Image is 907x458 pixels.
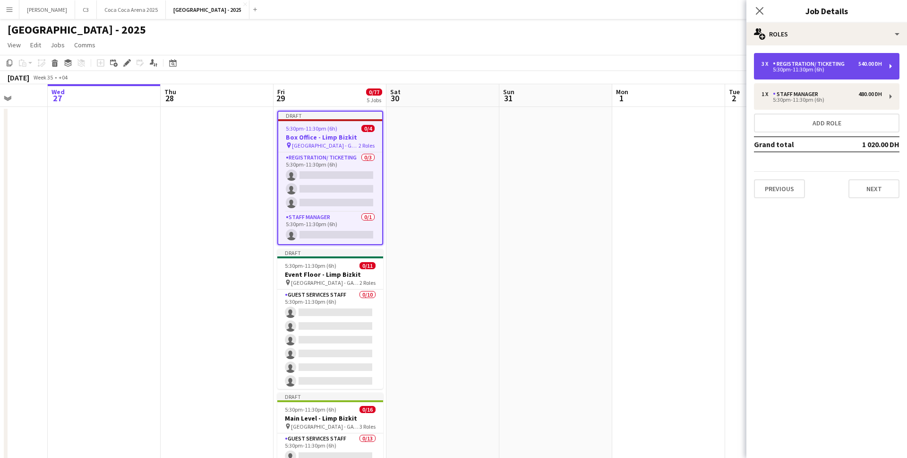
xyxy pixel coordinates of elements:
[754,179,805,198] button: Previous
[74,41,95,49] span: Comms
[285,406,336,413] span: 5:30pm-11:30pm (6h)
[359,142,375,149] span: 2 Roles
[773,91,822,97] div: Staff Manager
[26,39,45,51] a: Edit
[51,41,65,49] span: Jobs
[390,88,401,96] span: Sat
[278,152,382,212] app-card-role: Registration/ Ticketing0/35:30pm-11:30pm (6h)
[361,125,375,132] span: 0/4
[762,61,773,67] div: 3 x
[359,423,376,430] span: 3 Roles
[616,88,628,96] span: Mon
[166,0,249,19] button: [GEOGRAPHIC_DATA] - 2025
[729,88,740,96] span: Tue
[277,414,383,423] h3: Main Level - Limp Bizkit
[359,406,376,413] span: 0/16
[277,270,383,279] h3: Event Floor - Limp Bizkit
[47,39,68,51] a: Jobs
[31,74,55,81] span: Week 35
[754,137,840,152] td: Grand total
[51,88,65,96] span: Wed
[858,91,882,97] div: 480.00 DH
[4,39,25,51] a: View
[75,0,97,19] button: C3
[277,88,285,96] span: Fri
[848,179,899,198] button: Next
[291,423,359,430] span: [GEOGRAPHIC_DATA] - GATE 7
[286,125,337,132] span: 5:30pm-11:30pm (6h)
[277,249,383,389] app-job-card: Draft5:30pm-11:30pm (6h)0/11Event Floor - Limp Bizkit [GEOGRAPHIC_DATA] - GATE 72 RolesGuest Serv...
[163,93,176,104] span: 28
[276,93,285,104] span: 29
[277,290,383,445] app-card-role: Guest Services Staff0/105:30pm-11:30pm (6h)
[359,262,376,269] span: 0/11
[291,279,359,286] span: [GEOGRAPHIC_DATA] - GATE 7
[8,73,29,82] div: [DATE]
[502,93,514,104] span: 31
[277,249,383,256] div: Draft
[762,97,882,102] div: 5:30pm-11:30pm (6h)
[615,93,628,104] span: 1
[277,393,383,400] div: Draft
[278,212,382,244] app-card-role: Staff Manager0/15:30pm-11:30pm (6h)
[503,88,514,96] span: Sun
[746,23,907,45] div: Roles
[278,112,382,119] div: Draft
[19,0,75,19] button: [PERSON_NAME]
[164,88,176,96] span: Thu
[754,114,899,132] button: Add role
[50,93,65,104] span: 27
[367,97,382,104] div: 5 Jobs
[366,88,382,96] span: 0/77
[59,74,68,81] div: +04
[285,262,336,269] span: 5:30pm-11:30pm (6h)
[840,137,899,152] td: 1 020.00 DH
[762,91,773,97] div: 1 x
[8,23,146,37] h1: [GEOGRAPHIC_DATA] - 2025
[30,41,41,49] span: Edit
[278,133,382,141] h3: Box Office - Limp Bizkit
[389,93,401,104] span: 30
[773,61,848,67] div: Registration/ Ticketing
[359,279,376,286] span: 2 Roles
[746,5,907,17] h3: Job Details
[762,67,882,72] div: 5:30pm-11:30pm (6h)
[8,41,21,49] span: View
[727,93,740,104] span: 2
[277,111,383,245] app-job-card: Draft5:30pm-11:30pm (6h)0/4Box Office - Limp Bizkit [GEOGRAPHIC_DATA] - GATE 72 RolesRegistration...
[292,142,359,149] span: [GEOGRAPHIC_DATA] - GATE 7
[858,61,882,67] div: 540.00 DH
[70,39,99,51] a: Comms
[97,0,166,19] button: Coca Coca Arena 2025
